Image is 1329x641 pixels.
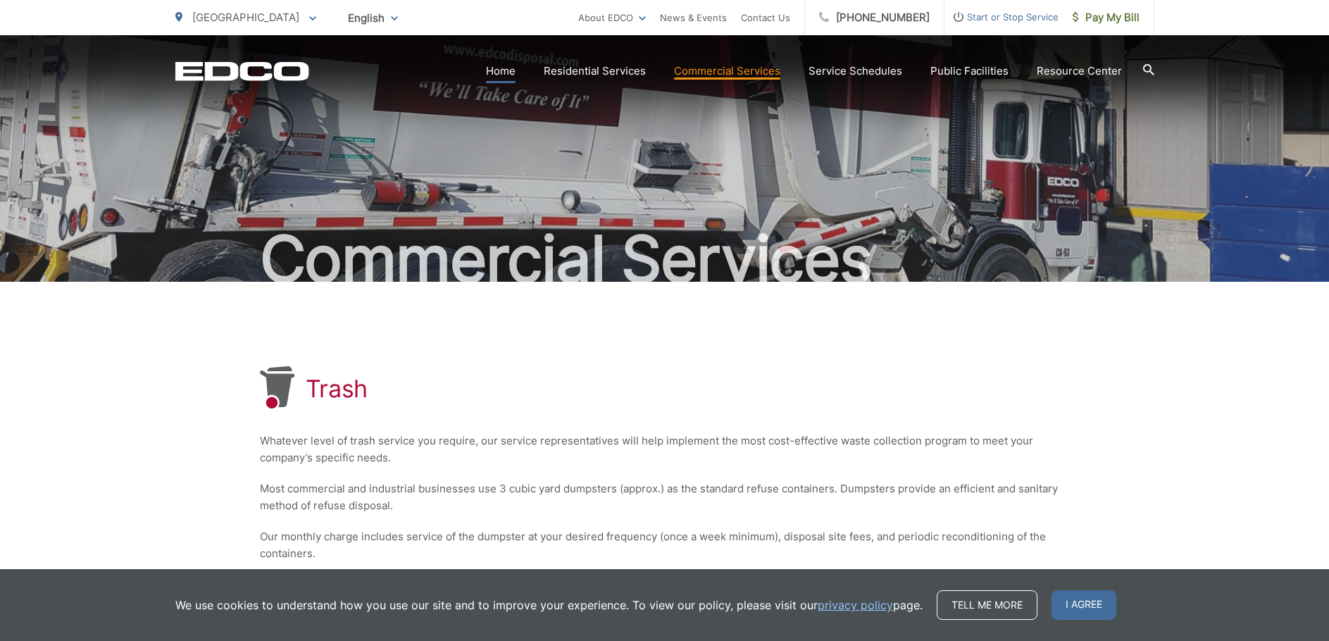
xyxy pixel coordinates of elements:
a: Tell me more [937,590,1037,620]
p: Most commercial and industrial businesses use 3 cubic yard dumpsters (approx.) as the standard re... [260,480,1070,514]
h2: Commercial Services [175,224,1154,294]
a: About EDCO [578,9,646,26]
p: Our monthly charge includes service of the dumpster at your desired frequency (once a week minimu... [260,528,1070,562]
a: Service Schedules [809,63,902,80]
span: English [337,6,408,30]
span: Pay My Bill [1073,9,1140,26]
a: Contact Us [741,9,790,26]
a: Commercial Services [674,63,780,80]
a: privacy policy [818,597,893,614]
a: EDCD logo. Return to the homepage. [175,61,309,81]
a: Residential Services [544,63,646,80]
span: I agree [1052,590,1116,620]
p: Whatever level of trash service you require, our service representatives will help implement the ... [260,432,1070,466]
a: Resource Center [1037,63,1122,80]
a: News & Events [660,9,727,26]
h1: Trash [306,375,368,403]
a: Public Facilities [930,63,1009,80]
p: We use cookies to understand how you use our site and to improve your experience. To view our pol... [175,597,923,614]
a: Home [486,63,516,80]
span: [GEOGRAPHIC_DATA] [192,11,299,24]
